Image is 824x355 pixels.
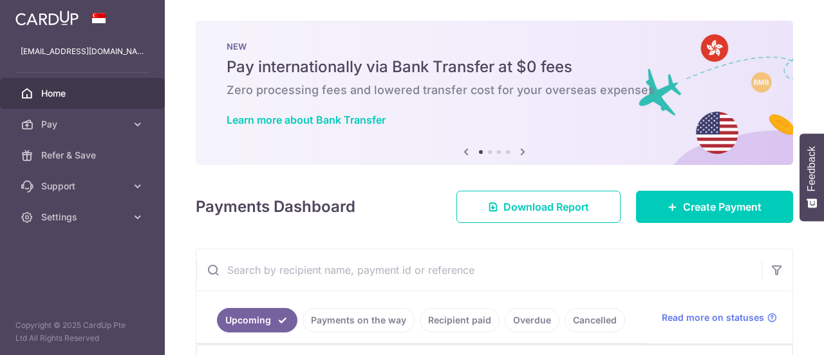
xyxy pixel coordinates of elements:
[21,45,144,58] p: [EMAIL_ADDRESS][DOMAIN_NAME]
[227,41,762,52] p: NEW
[662,311,777,324] a: Read more on statuses
[41,149,126,162] span: Refer & Save
[636,191,793,223] a: Create Payment
[662,311,764,324] span: Read more on statuses
[227,57,762,77] h5: Pay internationally via Bank Transfer at $0 fees
[800,133,824,221] button: Feedback - Show survey
[505,308,559,332] a: Overdue
[41,87,126,100] span: Home
[303,308,415,332] a: Payments on the way
[196,21,793,165] img: Bank transfer banner
[683,199,762,215] span: Create Payment
[217,308,297,332] a: Upcoming
[196,195,355,218] h4: Payments Dashboard
[227,113,386,126] a: Learn more about Bank Transfer
[41,118,126,131] span: Pay
[565,308,625,332] a: Cancelled
[227,82,762,98] h6: Zero processing fees and lowered transfer cost for your overseas expenses
[420,308,500,332] a: Recipient paid
[503,199,589,215] span: Download Report
[806,146,818,191] span: Feedback
[41,211,126,224] span: Settings
[15,10,79,26] img: CardUp
[196,249,762,291] input: Search by recipient name, payment id or reference
[456,191,621,223] a: Download Report
[41,180,126,193] span: Support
